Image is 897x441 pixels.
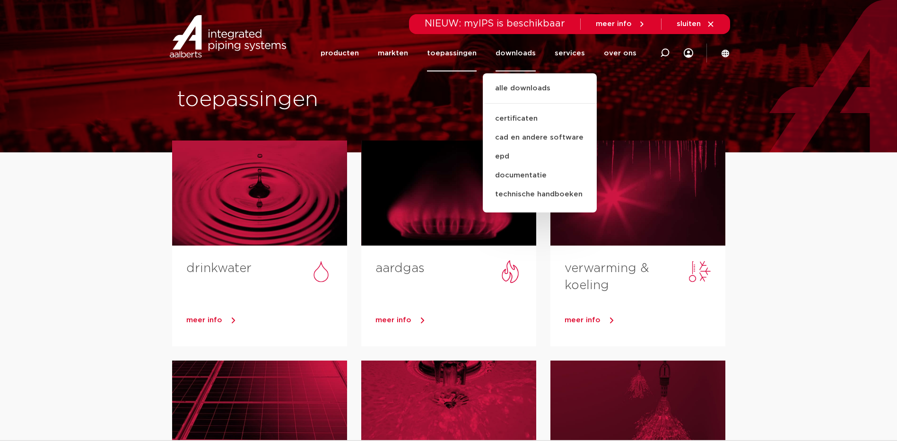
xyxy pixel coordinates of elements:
[378,35,408,71] a: markten
[596,20,632,27] span: meer info
[375,262,425,274] a: aardgas
[186,317,222,324] span: meer info
[677,20,715,28] a: sluiten
[375,313,536,327] a: meer info
[684,43,693,63] div: my IPS
[483,83,597,104] a: alle downloads
[483,128,597,147] a: cad en andere software
[565,317,601,324] span: meer info
[555,35,585,71] a: services
[483,147,597,166] a: epd
[427,35,477,71] a: toepassingen
[186,262,252,274] a: drinkwater
[186,313,347,327] a: meer info
[483,166,597,185] a: documentatie
[565,313,725,327] a: meer info
[483,185,597,204] a: technische handboeken
[177,85,444,115] h1: toepassingen
[496,35,536,71] a: downloads
[483,109,597,128] a: certificaten
[604,35,636,71] a: over ons
[596,20,646,28] a: meer info
[425,19,565,28] span: NIEUW: myIPS is beschikbaar
[321,35,359,71] a: producten
[321,35,636,71] nav: Menu
[375,317,411,324] span: meer info
[565,262,649,291] a: verwarming & koeling
[677,20,701,27] span: sluiten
